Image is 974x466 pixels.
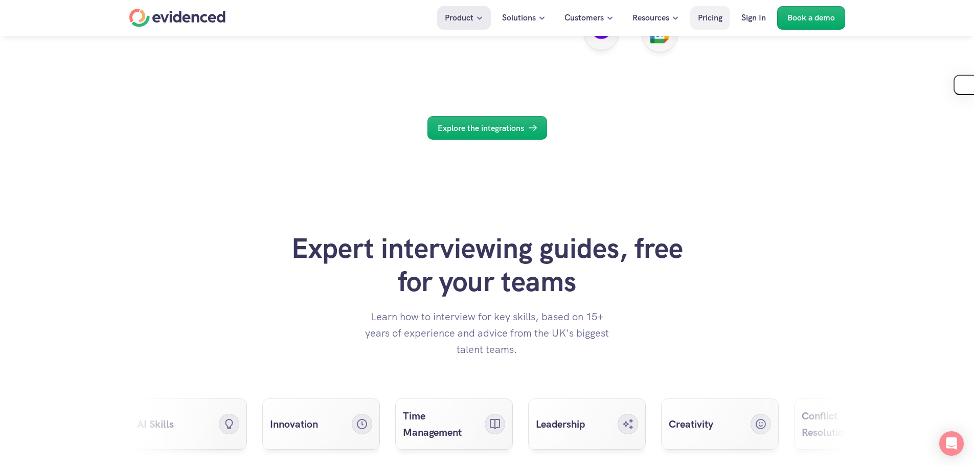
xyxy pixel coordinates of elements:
h5: Innovation [270,416,347,432]
h5: Leadership [536,416,613,432]
a: Sign In [734,6,774,30]
a: Conflict Resolution [794,398,912,450]
a: Explore the integrations [427,116,547,140]
h5: AI Skills [137,416,214,432]
p: Solutions [502,11,536,25]
h5: Creativity [669,416,745,432]
p: Explore the integrations [438,122,524,135]
div: Open Intercom Messenger [939,431,964,456]
a: Creativity [661,398,779,450]
p: Learn how to interview for key skills, based on 15+ years of experience and advice from the UK's ... [359,308,615,358]
p: Pricing [698,11,722,25]
a: Time Management [395,398,513,450]
h2: Expert interviewing guides, free for your teams [278,232,697,298]
a: AI Skills [129,398,247,450]
a: Home [129,9,225,27]
a: Leadership [528,398,646,450]
a: Book a demo [777,6,845,30]
p: Customers [564,11,604,25]
a: Innovation [262,398,380,450]
h5: Conflict Resolution [802,408,878,440]
p: Book a demo [787,11,835,25]
a: Pricing [690,6,730,30]
p: Sign In [741,11,766,25]
h5: Time Management [403,408,480,440]
p: Product [445,11,473,25]
p: Resources [632,11,669,25]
